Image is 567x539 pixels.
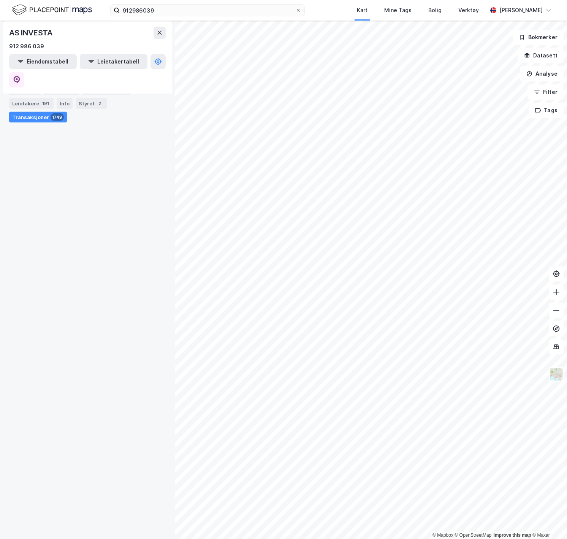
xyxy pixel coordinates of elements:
[549,367,564,382] img: Z
[9,112,67,122] div: Transaksjoner
[9,98,54,109] div: Leietakere
[12,3,92,17] img: logo.f888ab2527a4732fd821a326f86c7f29.svg
[384,6,412,15] div: Mine Tags
[499,6,543,15] div: [PERSON_NAME]
[57,98,73,109] div: Info
[529,103,564,118] button: Tags
[9,27,54,39] div: AS INVESTA
[527,84,564,100] button: Filter
[41,100,51,107] div: 191
[432,533,453,538] a: Mapbox
[513,30,564,45] button: Bokmerker
[494,533,531,538] a: Improve this map
[96,100,104,107] div: 2
[455,533,492,538] a: OpenStreetMap
[529,502,567,539] iframe: Chat Widget
[76,98,107,109] div: Styret
[520,66,564,81] button: Analyse
[120,5,295,16] input: Søk på adresse, matrikkel, gårdeiere, leietakere eller personer
[458,6,479,15] div: Verktøy
[518,48,564,63] button: Datasett
[529,502,567,539] div: Kontrollprogram for chat
[80,54,147,69] button: Leietakertabell
[9,42,44,51] div: 912 986 039
[9,54,77,69] button: Eiendomstabell
[51,113,64,121] div: 1749
[357,6,367,15] div: Kart
[428,6,442,15] div: Bolig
